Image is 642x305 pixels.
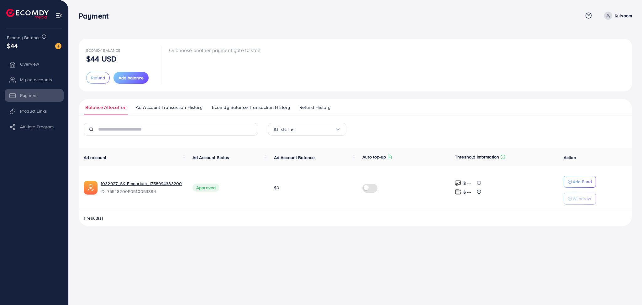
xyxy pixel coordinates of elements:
[84,215,103,221] span: 1 result(s)
[573,178,592,185] p: Add Fund
[79,11,113,20] h3: Payment
[101,188,182,195] span: ID: 7554820050510053394
[84,154,107,161] span: Ad account
[273,125,294,134] span: All status
[86,55,117,62] p: $44 USD
[169,46,261,54] p: Or choose another payment gate to start
[6,9,49,19] img: logo
[192,154,229,161] span: Ad Account Status
[118,75,144,81] span: Add balance
[212,104,290,111] span: Ecomdy Balance Transaction History
[455,189,461,195] img: top-up amount
[463,188,471,196] p: $ ---
[84,181,97,195] img: ic-ads-acc.e4c84228.svg
[564,154,576,161] span: Action
[362,153,386,161] p: Auto top-up
[294,125,335,134] input: Search for option
[192,184,219,192] span: Approved
[573,195,591,202] p: Withdraw
[101,180,182,195] div: <span class='underline'>1032927_SK Emporium_1758994333200</span></br>7554820050510053394
[455,180,461,186] img: top-up amount
[86,48,120,53] span: Ecomdy Balance
[602,12,632,20] a: Kulsoom
[85,104,126,111] span: Balance Allocation
[55,12,62,19] img: menu
[7,41,18,50] span: $44
[86,72,110,84] button: Refund
[113,72,149,84] button: Add balance
[91,75,105,81] span: Refund
[7,35,41,41] span: Ecomdy Balance
[463,179,471,187] p: $ ---
[615,12,632,19] p: Kulsoom
[101,180,182,187] a: 1032927_SK Emporium_1758994333200
[55,43,61,49] img: image
[455,153,499,161] p: Threshold information
[274,154,315,161] span: Ad Account Balance
[136,104,203,111] span: Ad Account Transaction History
[268,123,346,136] div: Search for option
[564,176,596,188] button: Add Fund
[564,193,596,205] button: Withdraw
[299,104,330,111] span: Refund History
[274,185,279,191] span: $0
